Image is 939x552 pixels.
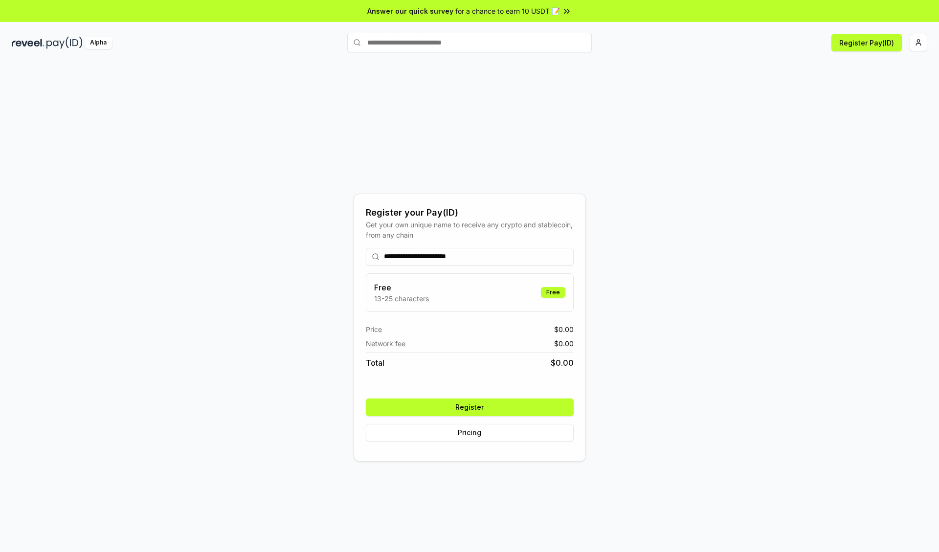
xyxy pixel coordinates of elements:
[554,338,574,349] span: $ 0.00
[367,6,453,16] span: Answer our quick survey
[366,398,574,416] button: Register
[12,37,45,49] img: reveel_dark
[366,220,574,240] div: Get your own unique name to receive any crypto and stablecoin, from any chain
[366,357,384,369] span: Total
[374,282,429,293] h3: Free
[366,424,574,442] button: Pricing
[551,357,574,369] span: $ 0.00
[85,37,112,49] div: Alpha
[831,34,902,51] button: Register Pay(ID)
[366,338,405,349] span: Network fee
[554,324,574,334] span: $ 0.00
[455,6,560,16] span: for a chance to earn 10 USDT 📝
[366,324,382,334] span: Price
[541,287,565,298] div: Free
[46,37,83,49] img: pay_id
[366,206,574,220] div: Register your Pay(ID)
[374,293,429,304] p: 13-25 characters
